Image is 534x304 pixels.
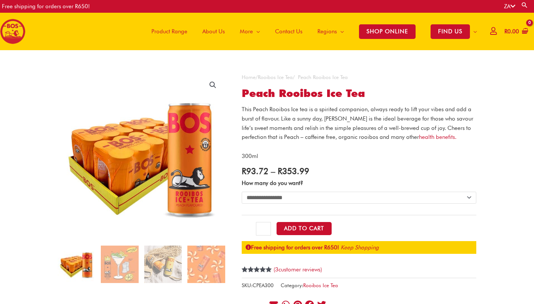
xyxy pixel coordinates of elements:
[281,281,338,290] span: Category:
[359,24,416,39] span: SHOP ONLINE
[277,222,332,235] button: Add to Cart
[242,267,245,281] span: 3
[504,3,515,10] a: ZA
[521,1,528,9] a: Search button
[206,78,220,92] a: View full-screen image gallery
[275,20,302,43] span: Contact Us
[242,74,256,80] a: Home
[258,74,293,80] a: Rooibos Ice Tea
[341,244,379,251] a: Keep Shopping
[242,180,303,186] label: How many do you want?
[242,267,272,298] span: Rated out of 5 based on customer ratings
[242,166,246,176] span: R
[187,246,225,283] img: Peach Rooibos Ice Tea - Image 4
[242,105,476,142] p: This Peach Rooibos Ice tea is a spirited companion, always ready to lift your vibes and add a bur...
[242,152,476,161] p: 300ml
[503,23,528,40] a: View Shopping Cart, empty
[431,24,470,39] span: FIND US
[232,13,268,50] a: More
[352,13,423,50] a: SHOP ONLINE
[58,73,225,240] img: Peach Rooibos Ice Tea
[317,20,337,43] span: Regions
[240,20,253,43] span: More
[195,13,232,50] a: About Us
[271,166,275,176] span: –
[242,281,274,290] span: SKU:
[242,73,476,82] nav: Breadcrumb
[278,166,309,176] bdi: 353.99
[151,20,187,43] span: Product Range
[242,87,476,100] h1: Peach Rooibos Ice Tea
[275,266,278,273] span: 3
[268,13,310,50] a: Contact Us
[278,166,282,176] span: R
[144,246,182,283] img: LEMON-PEACH-2-copy
[310,13,352,50] a: Regions
[274,266,322,273] a: (3customer reviews)
[504,28,519,35] bdi: 0.00
[419,134,456,140] a: health benefits.
[242,166,268,176] bdi: 93.72
[245,244,339,251] strong: Free shipping for orders over R650!
[504,28,507,35] span: R
[138,13,485,50] nav: Site Navigation
[303,282,338,288] a: Rooibos Ice Tea
[58,246,95,283] img: Peach Rooibos Ice Tea
[101,246,138,283] img: Peach Rooibos Ice Tea - Image 2
[202,20,225,43] span: About Us
[144,13,195,50] a: Product Range
[253,282,274,288] span: CPEA300
[256,222,271,235] input: Product quantity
